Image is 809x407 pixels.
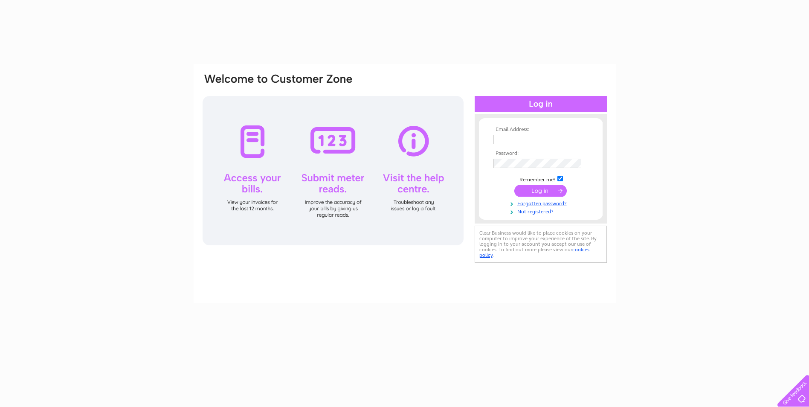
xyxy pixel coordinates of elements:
[491,127,590,133] th: Email Address:
[491,151,590,157] th: Password:
[491,174,590,183] td: Remember me?
[493,207,590,215] a: Not registered?
[514,185,567,197] input: Submit
[479,247,589,258] a: cookies policy
[493,199,590,207] a: Forgotten password?
[475,226,607,263] div: Clear Business would like to place cookies on your computer to improve your experience of the sit...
